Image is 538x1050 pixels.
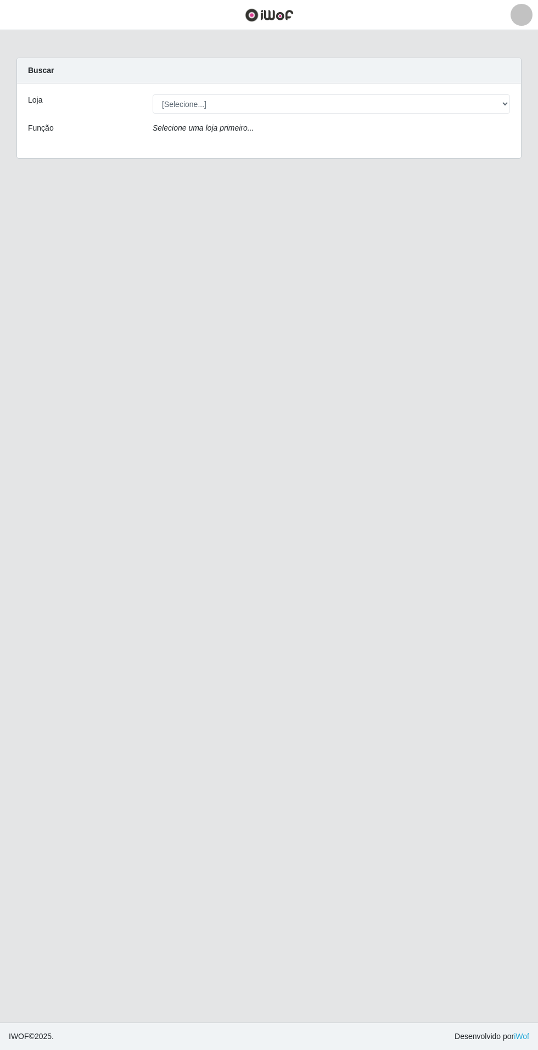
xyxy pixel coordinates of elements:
label: Loja [28,94,42,106]
label: Função [28,122,54,134]
span: Desenvolvido por [455,1031,529,1042]
a: iWof [514,1032,529,1041]
i: Selecione uma loja primeiro... [153,123,254,132]
span: © 2025 . [9,1031,54,1042]
span: IWOF [9,1032,29,1041]
img: CoreUI Logo [245,8,294,22]
strong: Buscar [28,66,54,75]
